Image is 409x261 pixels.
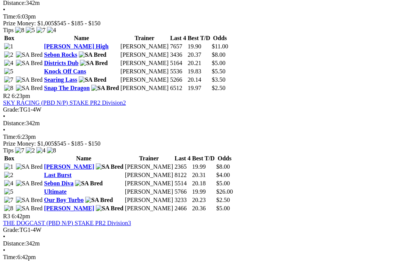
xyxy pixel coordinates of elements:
td: [PERSON_NAME] [125,171,173,179]
span: • [3,233,5,240]
img: 4 [4,60,13,67]
div: 6:03pm [3,13,406,20]
td: 20.31 [192,171,215,179]
span: 6:23pm [12,93,30,99]
img: SA Bred [96,205,123,212]
span: $5.00 [216,205,230,211]
img: 7 [36,27,45,34]
span: Box [4,35,14,41]
span: $4.00 [216,172,230,178]
img: 1 [4,43,13,50]
img: SA Bred [16,197,43,204]
td: [PERSON_NAME] [125,205,173,212]
img: 5 [26,27,35,34]
a: [PERSON_NAME] [44,163,94,170]
a: SKY RACING (PBD N/P) STAKE PR2 Division2 [3,99,126,106]
td: [PERSON_NAME] [120,84,169,92]
th: Trainer [125,155,173,162]
a: Sebon Diva [44,180,73,186]
span: R3 [3,213,10,219]
div: TG1-4W [3,106,406,113]
a: Sebon Rocks [44,51,77,58]
img: 2 [4,51,13,58]
span: • [3,247,5,253]
span: $545 - $185 - $150 [54,140,101,147]
span: $2.50 [212,85,225,91]
div: TG1-4W [3,227,406,233]
span: Tips [3,27,14,33]
td: 8122 [174,171,191,179]
td: [PERSON_NAME] [120,59,169,67]
span: Grade: [3,106,20,113]
td: 5164 [170,59,186,67]
th: Best T/D [187,34,211,42]
span: $5.50 [212,68,225,75]
div: Prize Money: $1,005 [3,140,406,147]
th: Odds [216,155,233,162]
div: 342m [3,240,406,247]
td: 7657 [170,43,186,50]
span: $545 - $185 - $150 [54,20,101,26]
a: Districts Dub [44,60,78,66]
span: Box [4,155,14,162]
img: 7 [15,147,24,154]
span: Time: [3,254,17,260]
a: Last Burst [44,172,71,178]
img: SA Bred [79,76,106,83]
td: [PERSON_NAME] [125,188,173,196]
img: 8 [15,27,24,34]
img: SA Bred [85,197,113,204]
img: SA Bred [16,85,43,92]
div: 6:42pm [3,254,406,261]
td: 20.36 [192,205,215,212]
a: Searing Lass [44,76,77,83]
img: SA Bred [80,60,108,67]
span: $26.00 [216,188,233,195]
td: 20.37 [187,51,211,59]
td: 19.90 [187,43,211,50]
td: 19.83 [187,68,211,75]
img: SA Bred [79,51,106,58]
img: 4 [4,180,13,187]
td: [PERSON_NAME] [125,180,173,187]
td: 5536 [170,68,186,75]
img: 4 [47,27,56,34]
div: Prize Money: $1,005 [3,20,406,27]
span: Time: [3,134,17,140]
span: Time: [3,13,17,20]
img: 8 [47,147,56,154]
td: 5514 [174,180,191,187]
td: 20.14 [187,76,211,84]
td: 20.18 [192,180,215,187]
td: 3233 [174,196,191,204]
td: [PERSON_NAME] [120,43,169,50]
th: Name [44,155,124,162]
span: • [3,127,5,133]
a: [PERSON_NAME] [44,205,94,211]
img: 5 [4,68,13,75]
span: Distance: [3,120,26,126]
img: SA Bred [75,180,103,187]
span: $5.00 [216,180,230,186]
img: SA Bred [16,180,43,187]
img: SA Bred [96,163,123,170]
td: 19.97 [187,84,211,92]
img: SA Bred [16,51,43,58]
a: THE DOGCAST (PBD N/P) STAKE PR2 Division3 [3,220,131,226]
td: 3436 [170,51,186,59]
img: 7 [4,76,13,83]
img: 7 [4,197,13,204]
span: $11.00 [212,43,228,50]
th: Trainer [120,34,169,42]
a: Snap The Dragon [44,85,90,91]
td: [PERSON_NAME] [125,196,173,204]
img: 1 [4,163,13,170]
td: 19.99 [192,188,215,196]
span: $8.00 [212,51,225,58]
img: SA Bred [16,205,43,212]
img: 8 [4,85,13,92]
th: Last 4 [174,155,191,162]
span: Grade: [3,227,20,233]
span: $3.50 [212,76,225,83]
a: Ultimate [44,188,67,195]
